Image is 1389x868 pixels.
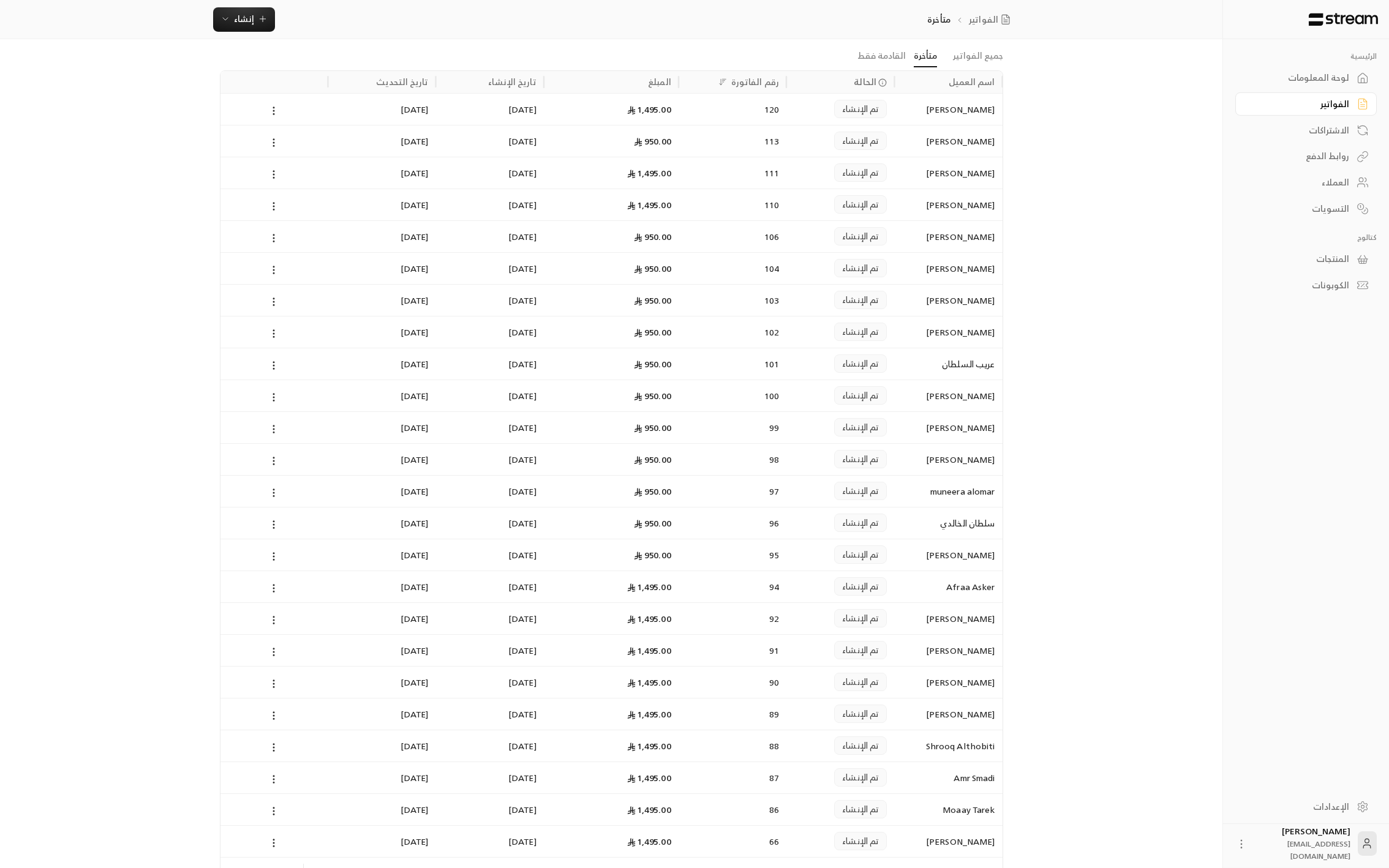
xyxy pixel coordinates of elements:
div: Amr Smadi [902,762,995,793]
a: روابط الدفع [1235,144,1377,168]
div: الإعدادات [1251,801,1349,813]
div: [DATE] [335,603,428,634]
div: 92 [686,603,779,634]
div: 120 [686,94,779,125]
div: [DATE] [335,125,428,157]
div: 950.00 [551,348,671,380]
div: [DATE] [335,571,428,602]
div: [PERSON_NAME] [902,316,995,348]
div: Moaay Tarek [902,794,995,825]
div: [DATE] [335,444,428,475]
div: [DATE] [335,316,428,348]
div: [PERSON_NAME] [902,698,995,730]
div: 106 [686,221,779,252]
a: الفواتير [969,13,1015,26]
div: [DATE] [443,285,536,316]
span: تم الإنشاء [842,771,879,784]
div: [DATE] [443,221,536,252]
div: [PERSON_NAME] [902,667,995,698]
span: تم الإنشاء [842,517,879,529]
div: 1,495.00 [551,189,671,220]
button: إنشاء [213,7,275,32]
div: [DATE] [335,348,428,380]
div: 950.00 [551,444,671,475]
div: 950.00 [551,539,671,571]
div: [DATE] [443,762,536,793]
div: الفواتير [1251,98,1349,110]
nav: breadcrumb [927,13,1015,26]
span: تم الإنشاء [842,326,879,338]
div: [DATE] [335,221,428,252]
div: [PERSON_NAME] [902,539,995,571]
div: 99 [686,412,779,443]
div: [PERSON_NAME] [902,157,995,189]
div: [DATE] [335,539,428,571]
div: تاريخ الإنشاء [488,74,536,89]
span: تم الإنشاء [842,739,879,752]
div: [DATE] [443,539,536,571]
div: [DATE] [443,476,536,507]
div: اسم العميل [949,74,995,89]
div: الاشتراكات [1251,124,1349,137]
div: 87 [686,762,779,793]
div: [PERSON_NAME] [902,826,995,857]
a: العملاء [1235,171,1377,195]
div: [DATE] [335,253,428,284]
a: التسويات [1235,196,1377,220]
span: تم الإنشاء [842,548,879,561]
div: [PERSON_NAME] [902,94,995,125]
span: تم الإنشاء [842,230,879,242]
div: [DATE] [335,412,428,443]
div: 950.00 [551,412,671,443]
span: إنشاء [234,11,254,26]
div: [DATE] [443,698,536,730]
a: الكوبونات [1235,274,1377,297]
div: الكوبونات [1251,279,1349,291]
span: تم الإنشاء [842,166,879,179]
div: [DATE] [335,635,428,666]
div: 950.00 [551,507,671,539]
div: 1,495.00 [551,635,671,666]
div: [PERSON_NAME] [1255,825,1350,862]
div: [DATE] [443,667,536,698]
div: 88 [686,730,779,761]
div: 1,495.00 [551,603,671,634]
span: تم الإنشاء [842,294,879,306]
div: [DATE] [443,826,536,857]
div: [DATE] [335,285,428,316]
div: 103 [686,285,779,316]
div: [DATE] [443,730,536,761]
div: [DATE] [335,157,428,189]
span: تم الإنشاء [842,803,879,815]
div: 1,495.00 [551,571,671,602]
div: 113 [686,125,779,157]
div: [PERSON_NAME] [902,412,995,443]
div: 96 [686,507,779,539]
div: 1,495.00 [551,826,671,857]
div: Shrooq Althobiti [902,730,995,761]
div: 98 [686,444,779,475]
span: تم الإنشاء [842,389,879,402]
div: لوحة المعلومات [1251,72,1349,84]
div: 950.00 [551,125,671,157]
button: Sort [715,75,730,89]
div: 950.00 [551,253,671,284]
div: [PERSON_NAME] [902,253,995,284]
div: العملاء [1251,176,1349,189]
p: متأخرة [927,13,950,26]
div: 950.00 [551,285,671,316]
a: لوحة المعلومات [1235,66,1377,90]
span: تم الإنشاء [842,676,879,688]
span: تم الإنشاء [842,612,879,624]
div: 1,495.00 [551,698,671,730]
div: 1,495.00 [551,794,671,825]
div: [DATE] [335,476,428,507]
div: عريب السلطان [902,348,995,380]
span: تم الإنشاء [842,262,879,274]
span: تم الإنشاء [842,357,879,370]
div: 950.00 [551,380,671,411]
div: [PERSON_NAME] [902,380,995,411]
span: تم الإنشاء [842,421,879,433]
a: المنتجات [1235,247,1377,271]
div: 89 [686,698,779,730]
